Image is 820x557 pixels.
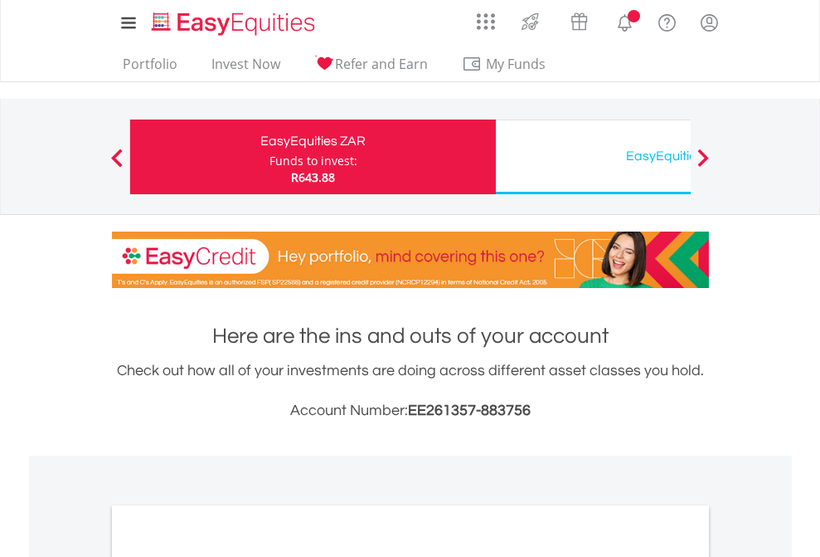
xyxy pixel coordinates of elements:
a: FAQ's and Support [646,4,688,37]
a: Invest Now [205,56,287,81]
a: Portfolio [116,56,184,81]
div: EasyEquities ZAR [140,129,486,153]
a: Refer and Earn [308,56,434,81]
span: R643.88 [291,169,335,185]
a: My Profile [688,4,730,41]
div: Check out how all of your investments are doing across different asset classes you hold. [112,359,709,423]
div: Funds to invest: [269,153,357,169]
img: thrive-v2.svg [517,8,544,35]
a: Vouchers [555,4,604,35]
h3: Account Number: [112,399,709,423]
span: My Funds [462,53,570,75]
button: Previous [100,157,133,173]
a: Notifications [604,4,646,37]
img: grid-menu-icon.svg [477,12,495,31]
h1: Here are the ins and outs of your account [112,321,709,351]
a: AppsGrid [466,4,506,31]
img: vouchers-v2.svg [565,8,593,35]
img: EasyEquities_Logo.png [148,10,322,37]
a: Home page [145,4,322,37]
span: Refer and Earn [335,55,428,73]
button: Next [687,157,720,173]
span: EE261357-883756 [408,403,531,418]
img: EasyCredit Promotion Banner [112,232,709,288]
